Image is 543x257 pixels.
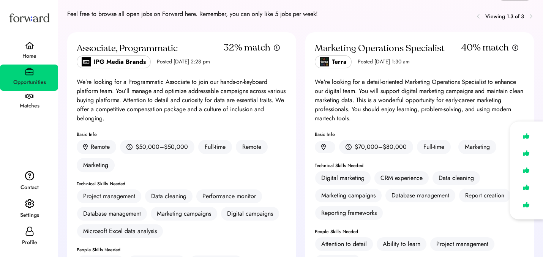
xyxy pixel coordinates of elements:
[321,173,365,183] div: Digital marketing
[77,248,287,252] div: People Skills Needed
[383,240,420,249] div: Ability to learn
[346,143,352,150] img: money.svg
[151,192,186,201] div: Data cleaning
[355,142,407,151] div: $70,000–$80,000
[436,240,488,249] div: Project management
[332,57,347,66] div: Terra
[25,199,34,209] img: settings.svg
[1,78,58,87] div: Opportunities
[315,77,525,123] div: We're looking for a detail-oriented Marketing Operations Specialist to enhance our digital team. ...
[521,131,532,142] img: like.svg
[82,57,91,66] img: ipgmediabrands_logo.jpeg
[461,42,509,54] div: 40% match
[315,132,525,137] div: Basic Info
[77,181,287,186] div: Technical Skills Needed
[77,132,287,137] div: Basic Info
[521,165,532,176] img: like.svg
[321,240,367,249] div: Attention to detail
[227,209,273,218] div: Digital campaigns
[315,163,525,168] div: Technical Skills Needed
[320,57,329,66] img: terra%20logo.jpeg
[83,192,135,201] div: Project management
[83,144,88,150] img: location.svg
[321,144,326,150] img: location.svg
[391,191,449,200] div: Database management
[315,229,525,234] div: People Skills Needed
[512,44,519,51] img: info.svg
[67,9,318,19] div: Feel free to browse all open jobs on Forward here. Remember, you can only like 5 jobs per week!
[1,183,58,192] div: Contact
[202,192,256,201] div: Performance monitor
[465,191,504,200] div: Report creation
[1,211,58,220] div: Settings
[521,182,532,193] img: like.svg
[458,140,496,154] div: Marketing
[126,143,133,150] img: money.svg
[157,209,211,218] div: Marketing campaigns
[417,140,451,154] div: Full-time
[77,158,115,172] div: Marketing
[91,142,110,151] div: Remote
[25,171,34,181] img: contact.svg
[439,173,474,183] div: Data cleaning
[136,142,188,151] div: $50,000–$50,000
[485,13,524,20] div: Viewing 1-3 of 3
[1,238,58,247] div: Profile
[25,94,33,99] img: handshake.svg
[321,191,376,200] div: Marketing campaigns
[83,227,157,236] div: Microsoft Excel data analysis
[521,199,532,210] img: like.svg
[83,209,141,218] div: Database management
[358,58,410,66] div: Posted [DATE] 1:30 am
[8,6,51,29] img: Forward logo
[224,42,270,54] div: 32% match
[273,44,280,51] img: info.svg
[77,43,178,55] div: Associate, Programmatic
[25,68,33,76] img: briefcase.svg
[94,57,146,66] div: IPG Media Brands
[321,208,377,218] div: Reporting frameworks
[380,173,423,183] div: CRM experience
[236,140,268,154] div: Remote
[198,140,232,154] div: Full-time
[315,43,445,55] div: Marketing Operations Specialist
[77,77,287,123] div: We’re looking for a Programmatic Associate to join our hands-on-keyboard platform team. You’ll ma...
[1,52,58,61] div: Home
[157,58,210,66] div: Posted [DATE] 2:28 pm
[1,101,58,110] div: Matches
[521,148,532,159] img: like.svg
[25,42,34,49] img: home.svg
